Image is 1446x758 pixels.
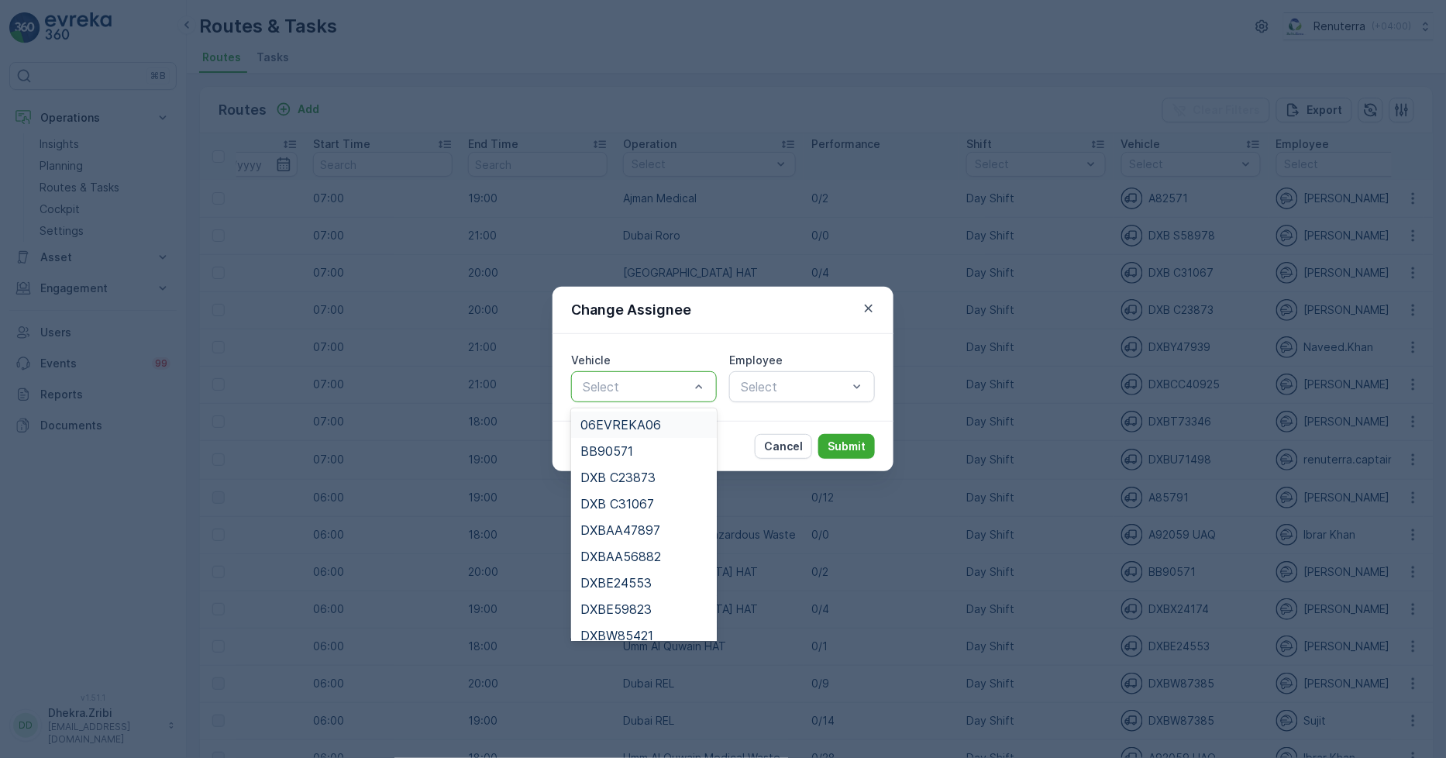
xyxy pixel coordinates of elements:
span: DXB C23873 [580,470,656,484]
span: DXBAA47897 [580,523,660,537]
button: Cancel [755,434,812,459]
span: DXB C31067 [580,497,654,511]
span: BB90571 [580,444,633,458]
p: Select [741,377,848,396]
p: Change Assignee [571,299,691,321]
p: Select [583,377,690,396]
span: DXBE59823 [580,602,652,616]
span: DXBAA56882 [580,550,661,563]
label: Employee [729,353,783,367]
label: Vehicle [571,353,611,367]
span: DXBE24553 [580,576,652,590]
button: Submit [818,434,875,459]
p: Cancel [764,439,803,454]
span: 06EVREKA06 [580,418,661,432]
span: DXBW85421 [580,629,653,643]
p: Submit [828,439,866,454]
